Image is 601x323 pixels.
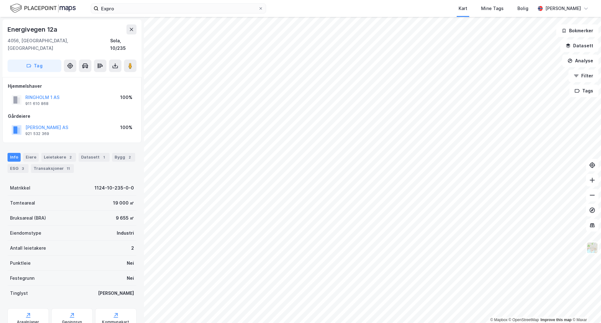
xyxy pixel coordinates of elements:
[65,165,71,172] div: 11
[560,39,598,52] button: Datasett
[8,82,136,90] div: Hjemmelshaver
[586,242,598,254] img: Z
[112,153,135,162] div: Bygg
[116,214,134,222] div: 9 655 ㎡
[67,154,74,160] div: 2
[120,124,132,131] div: 100%
[98,289,134,297] div: [PERSON_NAME]
[8,60,61,72] button: Tag
[101,154,107,160] div: 1
[545,5,581,12] div: [PERSON_NAME]
[541,318,572,322] a: Improve this map
[25,101,49,106] div: 911 610 868
[509,318,539,322] a: OpenStreetMap
[127,274,134,282] div: Nei
[8,37,110,52] div: 4056, [GEOGRAPHIC_DATA], [GEOGRAPHIC_DATA]
[127,259,134,267] div: Nei
[117,229,134,237] div: Industri
[568,70,598,82] button: Filter
[126,154,133,160] div: 2
[570,293,601,323] div: Kontrollprogram for chat
[10,214,46,222] div: Bruksareal (BRA)
[490,318,507,322] a: Mapbox
[23,153,39,162] div: Eiere
[95,184,134,192] div: 1124-10-235-0-0
[131,244,134,252] div: 2
[8,112,136,120] div: Gårdeiere
[99,4,258,13] input: Søk på adresse, matrikkel, gårdeiere, leietakere eller personer
[8,24,59,34] div: Energivegen 12a
[8,164,28,173] div: ESG
[10,289,28,297] div: Tinglyst
[556,24,598,37] button: Bokmerker
[517,5,528,12] div: Bolig
[120,94,132,101] div: 100%
[10,244,46,252] div: Antall leietakere
[570,293,601,323] iframe: Chat Widget
[31,164,74,173] div: Transaksjoner
[113,199,134,207] div: 19 000 ㎡
[41,153,76,162] div: Leietakere
[25,131,49,136] div: 921 532 369
[8,153,21,162] div: Info
[10,184,30,192] div: Matrikkel
[481,5,504,12] div: Mine Tags
[79,153,110,162] div: Datasett
[10,259,31,267] div: Punktleie
[10,199,35,207] div: Tomteareal
[562,55,598,67] button: Analyse
[10,274,34,282] div: Festegrunn
[569,85,598,97] button: Tags
[20,165,26,172] div: 3
[110,37,136,52] div: Sola, 10/235
[10,229,41,237] div: Eiendomstype
[10,3,76,14] img: logo.f888ab2527a4732fd821a326f86c7f29.svg
[459,5,467,12] div: Kart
